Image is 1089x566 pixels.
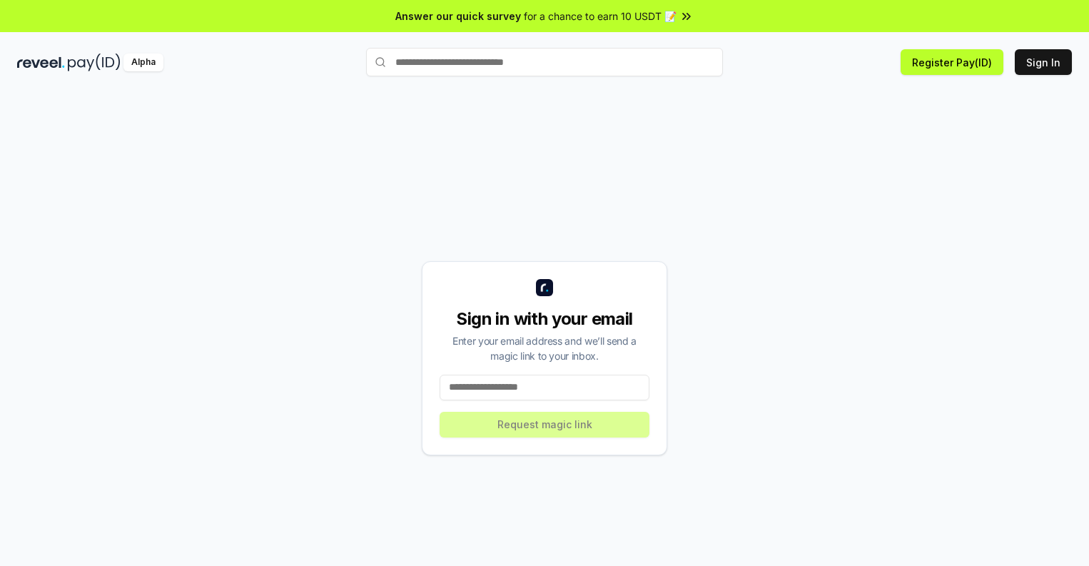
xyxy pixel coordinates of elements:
button: Register Pay(ID) [901,49,1003,75]
div: Enter your email address and we’ll send a magic link to your inbox. [440,333,649,363]
img: pay_id [68,54,121,71]
span: Answer our quick survey [395,9,521,24]
div: Alpha [123,54,163,71]
img: logo_small [536,279,553,296]
span: for a chance to earn 10 USDT 📝 [524,9,677,24]
img: reveel_dark [17,54,65,71]
button: Sign In [1015,49,1072,75]
div: Sign in with your email [440,308,649,330]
